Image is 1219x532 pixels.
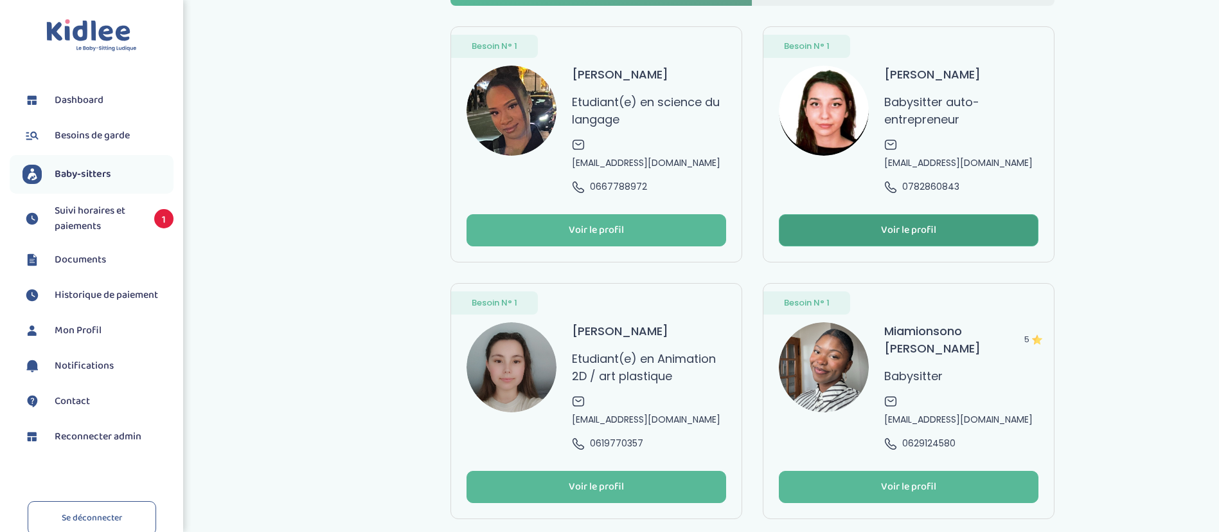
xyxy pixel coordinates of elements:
[22,321,174,340] a: Mon Profil
[590,437,643,450] ringoverc2c-number-84e06f14122c: 0619770357
[22,250,42,270] img: documents.svg
[884,367,943,385] p: Babysitter
[22,286,42,305] img: suivihoraire.svg
[22,427,174,446] a: Reconnecter admin
[590,180,647,193] ringoverc2c-number-84e06f14122c: 0667788972
[572,322,668,340] h3: [PERSON_NAME]
[22,250,174,270] a: Documents
[472,40,517,53] span: Besoin N° 1
[569,223,624,238] div: Voir le profil
[590,437,643,450] ringoverc2c-84e06f14122c: Call with Ringover
[55,167,111,182] span: Baby-sitters
[154,209,174,228] span: 1
[22,321,42,340] img: profil.svg
[902,180,959,193] ringoverc2c-84e06f14122c: Call with Ringover
[450,283,742,519] a: Besoin N° 1 avatar [PERSON_NAME] Etudiant(e) en Animation 2D / art plastique [EMAIL_ADDRESS][DOMA...
[22,392,42,411] img: contact.svg
[22,209,42,228] img: suivihoraire.svg
[467,322,556,412] img: avatar
[779,322,869,412] img: avatar
[902,437,956,450] ringoverc2c-84e06f14122c: Call with Ringover
[22,126,42,145] img: besoin.svg
[472,297,517,309] span: Besoin N° 1
[784,40,830,53] span: Besoin N° 1
[884,322,1038,357] h3: Miamionsono [PERSON_NAME]
[884,156,1033,170] span: [EMAIL_ADDRESS][DOMAIN_NAME]
[902,437,956,450] ringoverc2c-number-84e06f14122c: 0629124580
[1024,322,1038,357] span: 5
[572,93,726,128] p: Etudiant(e) en science du langage
[46,19,137,52] img: logo.svg
[881,223,936,238] div: Voir le profil
[779,471,1038,503] button: Voir le profil
[22,392,174,411] a: Contact
[884,413,1033,427] span: [EMAIL_ADDRESS][DOMAIN_NAME]
[22,165,42,184] img: babysitters.svg
[22,356,42,376] img: notification.svg
[572,350,726,385] p: Etudiant(e) en Animation 2D / art plastique
[569,480,624,495] div: Voir le profil
[55,128,130,143] span: Besoins de garde
[467,66,556,156] img: avatar
[22,427,42,446] img: dashboard.svg
[55,288,158,303] span: Historique de paiement
[22,91,42,110] img: dashboard.svg
[572,413,720,427] span: [EMAIL_ADDRESS][DOMAIN_NAME]
[22,126,174,145] a: Besoins de garde
[881,480,936,495] div: Voir le profil
[22,286,174,305] a: Historique de paiement
[467,214,726,246] button: Voir le profil
[450,26,742,262] a: Besoin N° 1 avatar [PERSON_NAME] Etudiant(e) en science du langage [EMAIL_ADDRESS][DOMAIN_NAME] 0...
[779,66,869,156] img: avatar
[22,165,174,184] a: Baby-sitters
[55,323,102,338] span: Mon Profil
[590,180,647,193] ringoverc2c-84e06f14122c: Call with Ringover
[902,180,959,193] ringoverc2c-number-84e06f14122c: 0782860843
[763,283,1054,519] a: Besoin N° 1 avatar Miamionsono [PERSON_NAME]5 Babysitter [EMAIL_ADDRESS][DOMAIN_NAME] 0629124580 ...
[884,66,981,83] h3: [PERSON_NAME]
[884,93,1038,128] p: Babysitter auto-entrepreneur
[55,252,106,268] span: Documents
[55,93,103,108] span: Dashboard
[572,66,668,83] h3: [PERSON_NAME]
[572,156,720,170] span: [EMAIL_ADDRESS][DOMAIN_NAME]
[55,203,141,234] span: Suivi horaires et paiements
[784,297,830,309] span: Besoin N° 1
[779,214,1038,246] button: Voir le profil
[55,394,90,409] span: Contact
[22,356,174,376] a: Notifications
[467,471,726,503] button: Voir le profil
[22,203,174,234] a: Suivi horaires et paiements 1
[763,26,1054,262] a: Besoin N° 1 avatar [PERSON_NAME] Babysitter auto-entrepreneur [EMAIL_ADDRESS][DOMAIN_NAME] 078286...
[22,91,174,110] a: Dashboard
[55,429,141,445] span: Reconnecter admin
[55,358,114,374] span: Notifications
